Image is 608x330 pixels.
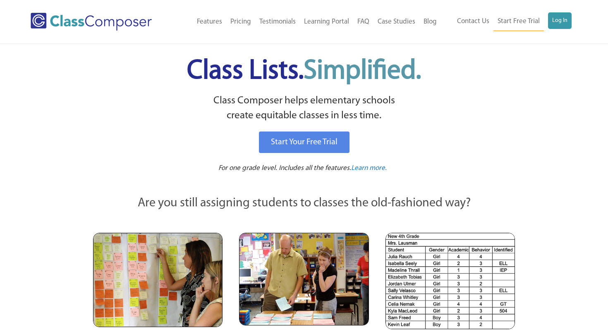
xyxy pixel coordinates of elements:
[373,13,419,31] a: Case Studies
[187,58,421,85] span: Class Lists.
[255,13,300,31] a: Testimonials
[453,12,493,31] a: Contact Us
[351,165,387,172] span: Learn more.
[31,13,152,31] img: Class Composer
[385,233,515,329] img: Spreadsheets
[93,194,515,213] p: Are you still assigning students to classes the old-fashioned way?
[419,13,441,31] a: Blog
[493,12,544,31] a: Start Free Trial
[441,12,572,31] nav: Header Menu
[353,13,373,31] a: FAQ
[193,13,226,31] a: Features
[271,138,338,146] span: Start Your Free Trial
[173,13,441,31] nav: Header Menu
[226,13,255,31] a: Pricing
[218,165,351,172] span: For one grade level. Includes all the features.
[304,58,421,85] span: Simplified.
[351,163,387,174] a: Learn more.
[300,13,353,31] a: Learning Portal
[548,12,572,29] a: Log In
[93,233,223,327] img: Teachers Looking at Sticky Notes
[259,132,349,153] a: Start Your Free Trial
[92,93,516,124] p: Class Composer helps elementary schools create equitable classes in less time.
[239,233,369,325] img: Blue and Pink Paper Cards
